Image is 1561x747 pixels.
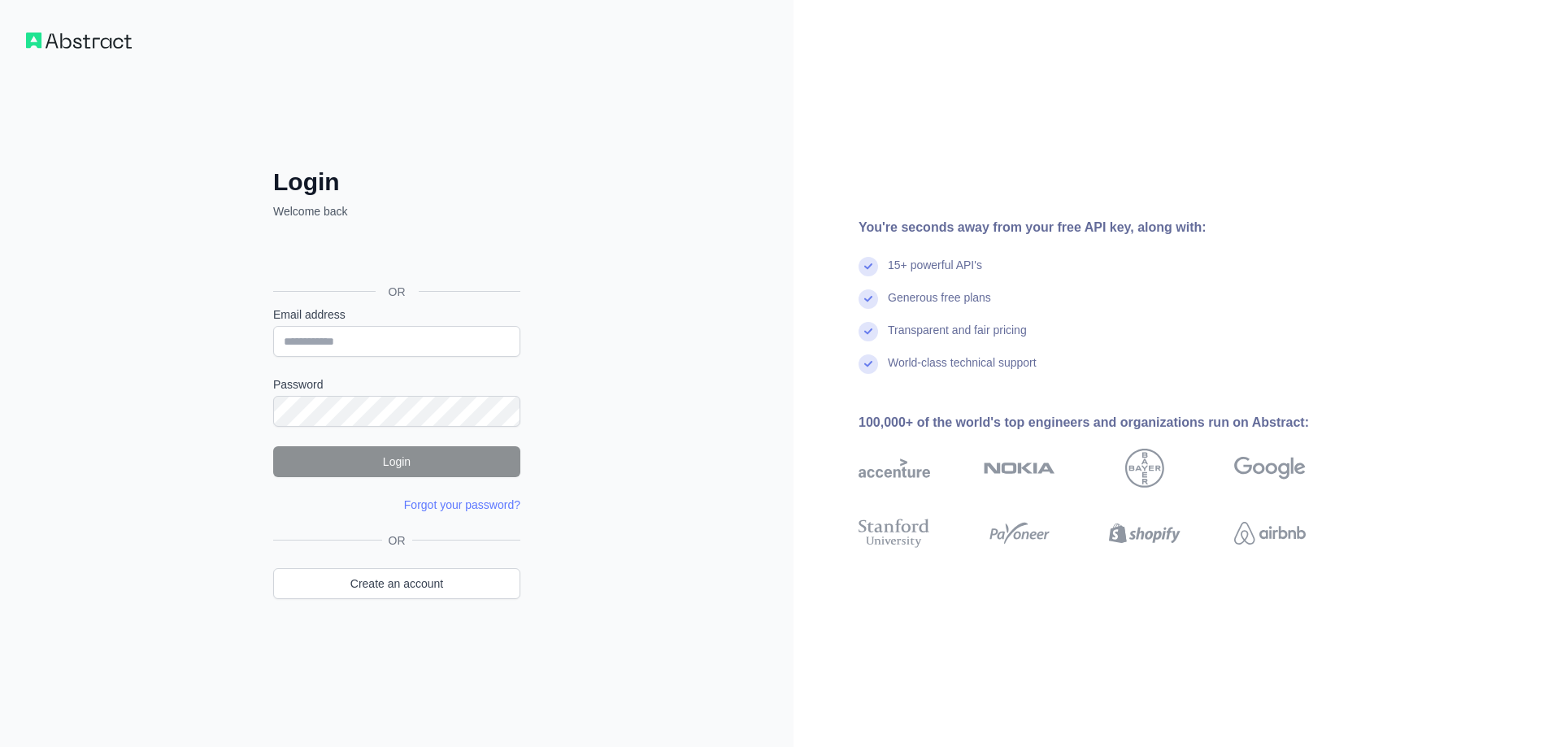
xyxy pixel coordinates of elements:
[888,354,1037,387] div: World-class technical support
[859,515,930,551] img: stanford university
[1125,449,1164,488] img: bayer
[273,568,520,599] a: Create an account
[859,354,878,374] img: check mark
[273,167,520,197] h2: Login
[859,218,1358,237] div: You're seconds away from your free API key, along with:
[273,306,520,323] label: Email address
[382,532,412,549] span: OR
[1234,515,1306,551] img: airbnb
[888,257,982,289] div: 15+ powerful API's
[859,322,878,341] img: check mark
[404,498,520,511] a: Forgot your password?
[859,449,930,488] img: accenture
[1234,449,1306,488] img: google
[859,289,878,309] img: check mark
[1109,515,1181,551] img: shopify
[273,237,517,273] div: Sign in with Google. Opens in new tab
[888,289,991,322] div: Generous free plans
[273,376,520,393] label: Password
[273,203,520,219] p: Welcome back
[376,284,419,300] span: OR
[265,237,525,273] iframe: Sign in with Google Button
[859,257,878,276] img: check mark
[984,515,1055,551] img: payoneer
[26,33,132,49] img: Workflow
[888,322,1027,354] div: Transparent and fair pricing
[984,449,1055,488] img: nokia
[273,446,520,477] button: Login
[859,413,1358,432] div: 100,000+ of the world's top engineers and organizations run on Abstract:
